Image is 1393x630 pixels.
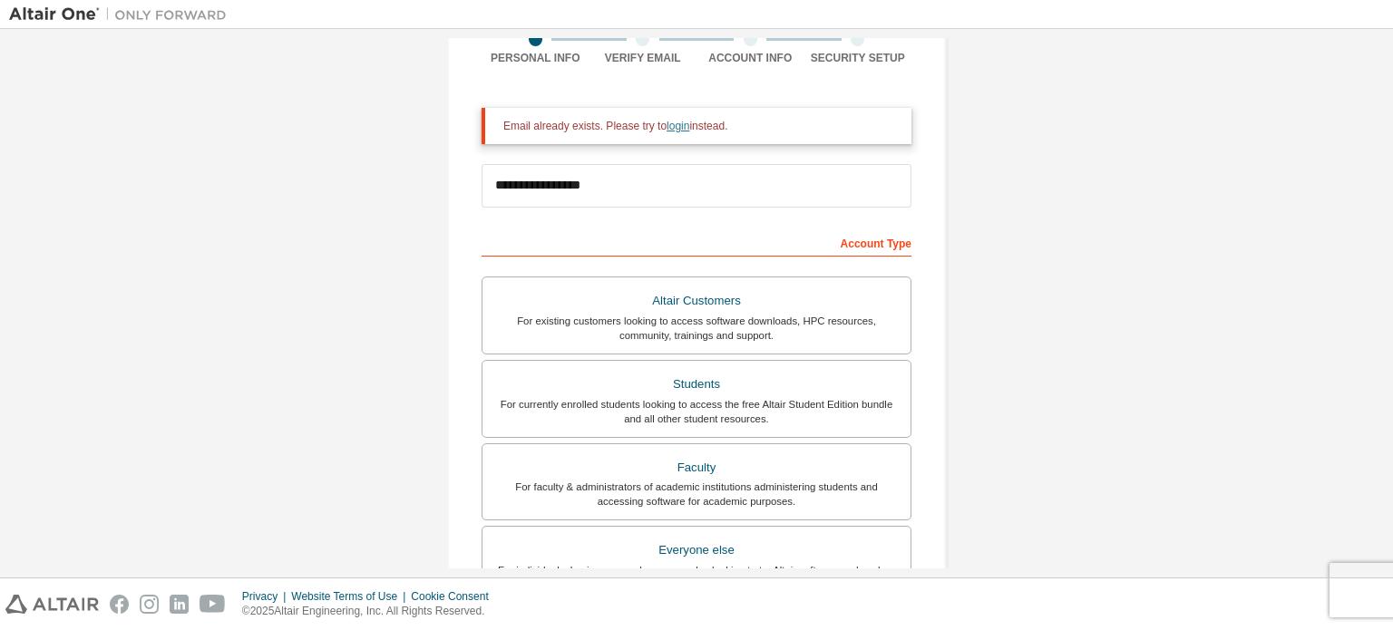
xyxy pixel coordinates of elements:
[9,5,236,24] img: Altair One
[589,51,697,65] div: Verify Email
[140,595,159,614] img: instagram.svg
[493,563,900,592] div: For individuals, businesses and everyone else looking to try Altair software and explore our prod...
[667,120,689,132] a: login
[482,228,911,257] div: Account Type
[200,595,226,614] img: youtube.svg
[493,314,900,343] div: For existing customers looking to access software downloads, HPC resources, community, trainings ...
[411,589,499,604] div: Cookie Consent
[482,51,589,65] div: Personal Info
[493,480,900,509] div: For faculty & administrators of academic institutions administering students and accessing softwa...
[242,589,291,604] div: Privacy
[493,397,900,426] div: For currently enrolled students looking to access the free Altair Student Edition bundle and all ...
[110,595,129,614] img: facebook.svg
[291,589,411,604] div: Website Terms of Use
[696,51,804,65] div: Account Info
[503,119,897,133] div: Email already exists. Please try to instead.
[5,595,99,614] img: altair_logo.svg
[170,595,189,614] img: linkedin.svg
[493,288,900,314] div: Altair Customers
[493,538,900,563] div: Everyone else
[493,455,900,480] div: Faculty
[804,51,912,65] div: Security Setup
[493,372,900,397] div: Students
[242,604,500,619] p: © 2025 Altair Engineering, Inc. All Rights Reserved.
